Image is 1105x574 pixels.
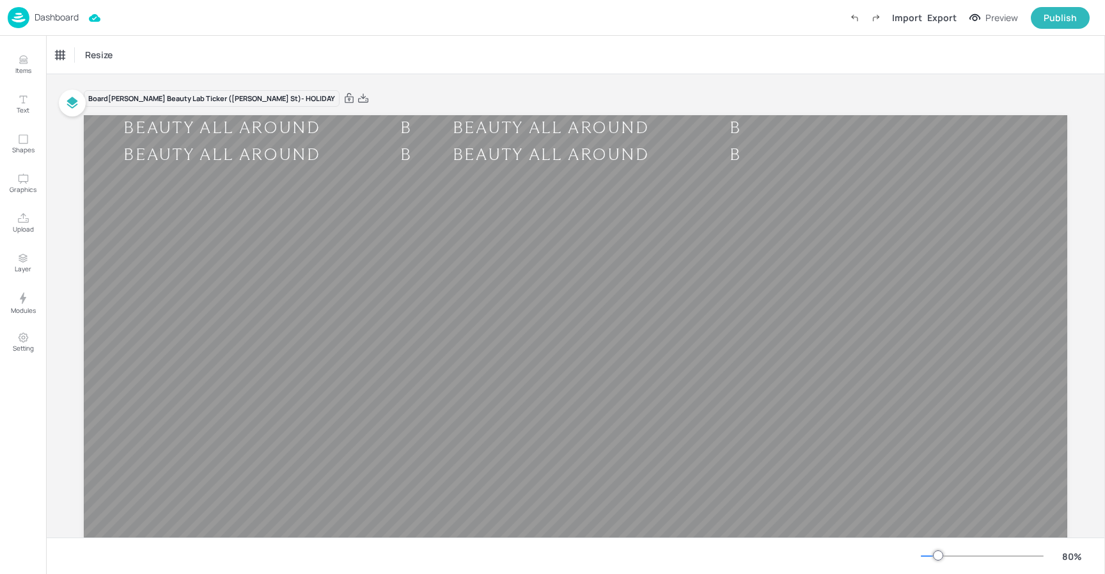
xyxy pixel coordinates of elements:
div: Publish [1044,11,1077,25]
div: BEAUTY ALL AROUND [412,145,689,166]
button: Publish [1031,7,1090,29]
div: BEAUTY ALL AROUND [361,118,638,139]
div: BEAUTY ALL AROUND [412,118,689,139]
div: Preview [985,11,1018,25]
label: Undo (Ctrl + Z) [843,7,865,29]
div: BEAUTY ALL AROUND [84,145,361,166]
div: 80 % [1056,550,1087,563]
img: logo-86c26b7e.jpg [8,7,29,28]
div: Board [PERSON_NAME] Beauty Lab Ticker ([PERSON_NAME] St)- HOLIDAY [84,90,340,108]
button: Preview [962,8,1026,28]
div: BEAUTY ALL AROUND [361,145,638,166]
div: BEAUTY ALL AROUND [84,118,361,139]
div: Import [892,11,922,24]
div: BEAUTY ALL AROUND [689,118,966,139]
div: BEAUTY ALL AROUND [689,145,966,166]
p: Dashboard [35,13,79,22]
label: Redo (Ctrl + Y) [865,7,887,29]
span: Resize [82,48,115,61]
div: Export [927,11,957,24]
